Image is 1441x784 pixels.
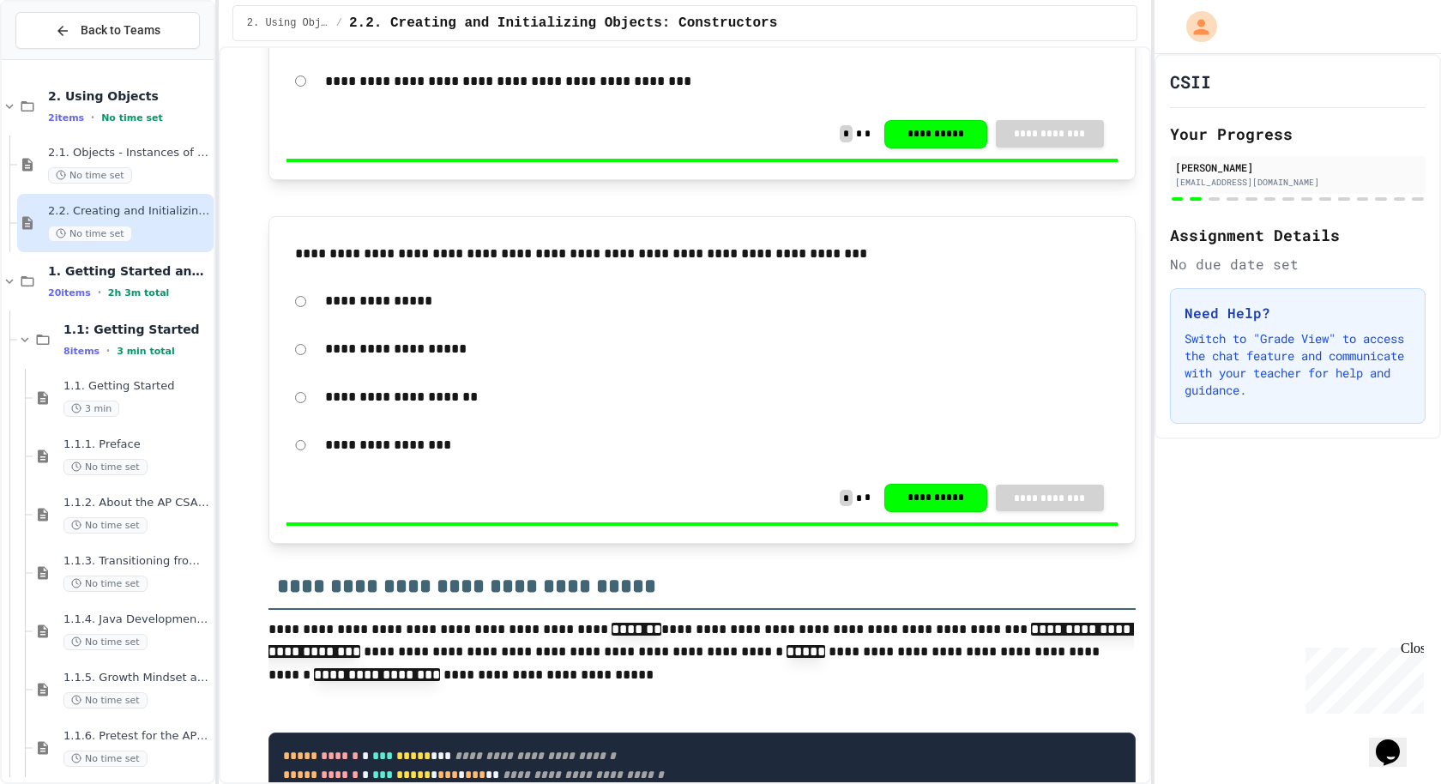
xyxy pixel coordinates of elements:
[48,88,210,104] span: 2. Using Objects
[98,286,101,299] span: •
[1170,122,1426,146] h2: Your Progress
[81,21,160,39] span: Back to Teams
[63,322,210,337] span: 1.1: Getting Started
[91,111,94,124] span: •
[1170,254,1426,274] div: No due date set
[1168,7,1221,46] div: My Account
[106,344,110,358] span: •
[63,554,210,569] span: 1.1.3. Transitioning from AP CSP to AP CSA
[1299,641,1424,714] iframe: chat widget
[63,401,119,417] span: 3 min
[247,16,329,30] span: 2. Using Objects
[1170,223,1426,247] h2: Assignment Details
[63,459,148,475] span: No time set
[1175,176,1420,189] div: [EMAIL_ADDRESS][DOMAIN_NAME]
[336,16,342,30] span: /
[63,576,148,592] span: No time set
[1175,160,1420,175] div: [PERSON_NAME]
[63,612,210,627] span: 1.1.4. Java Development Environments
[48,287,91,299] span: 20 items
[63,517,148,534] span: No time set
[1185,303,1411,323] h3: Need Help?
[48,167,132,184] span: No time set
[48,146,210,160] span: 2.1. Objects - Instances of Classes
[108,287,170,299] span: 2h 3m total
[349,13,777,33] span: 2.2. Creating and Initializing Objects: Constructors
[63,729,210,744] span: 1.1.6. Pretest for the AP CSA Exam
[48,226,132,242] span: No time set
[63,634,148,650] span: No time set
[63,751,148,767] span: No time set
[117,346,175,357] span: 3 min total
[63,379,210,394] span: 1.1. Getting Started
[101,112,163,124] span: No time set
[48,263,210,279] span: 1. Getting Started and Primitive Types
[1185,330,1411,399] p: Switch to "Grade View" to access the chat feature and communicate with your teacher for help and ...
[63,496,210,510] span: 1.1.2. About the AP CSA Exam
[1170,69,1211,93] h1: CSII
[63,671,210,685] span: 1.1.5. Growth Mindset and Pair Programming
[7,7,118,109] div: Chat with us now!Close
[63,692,148,709] span: No time set
[48,204,210,219] span: 2.2. Creating and Initializing Objects: Constructors
[1369,715,1424,767] iframe: chat widget
[63,346,99,357] span: 8 items
[48,112,84,124] span: 2 items
[63,437,210,452] span: 1.1.1. Preface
